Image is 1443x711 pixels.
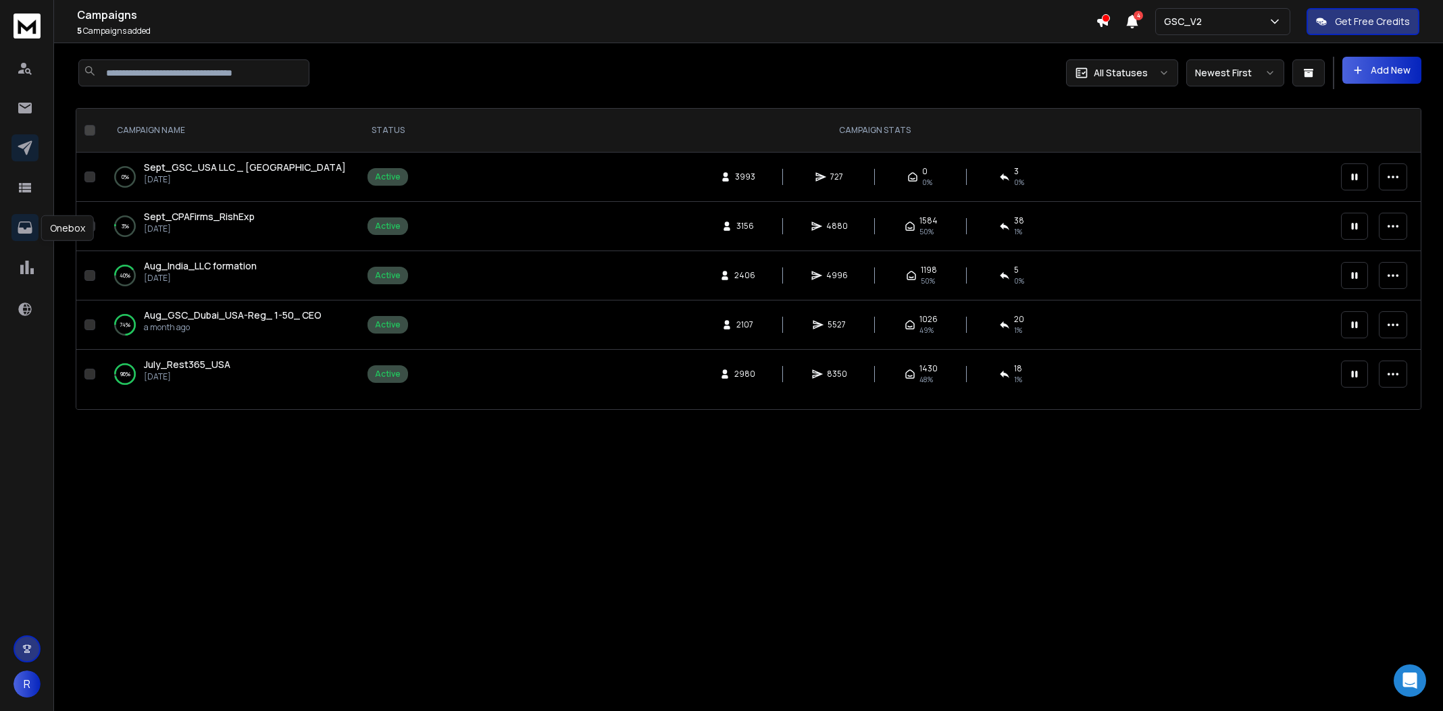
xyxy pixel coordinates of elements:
div: Active [375,221,401,232]
span: 2107 [736,319,753,330]
p: 0 % [122,170,129,184]
span: 18 [1014,363,1022,374]
span: 5527 [828,319,846,330]
td: 3%Sept_CPAFirms_RishExp[DATE] [101,202,359,251]
span: 1584 [919,215,938,226]
span: Aug_India_LLC formation [144,259,257,272]
p: All Statuses [1094,66,1148,80]
span: 3156 [736,221,754,232]
a: Aug_India_LLC formation [144,259,257,273]
span: 50 % [919,226,934,237]
div: Active [375,270,401,281]
span: 3 [1014,166,1019,177]
p: [DATE] [144,223,255,234]
span: 8350 [827,369,847,379]
button: Add New [1342,57,1421,84]
span: Aug_GSC_Dubai_USA-Reg_ 1-50_ CEO [144,309,322,321]
span: 3993 [735,172,755,182]
span: 1 % [1014,325,1022,336]
span: 48 % [919,374,933,385]
p: Campaigns added [77,26,1096,36]
p: 74 % [120,318,130,332]
span: 49 % [919,325,934,336]
span: 0% [922,177,932,188]
img: logo [14,14,41,38]
span: 0 % [1014,177,1024,188]
a: Aug_GSC_Dubai_USA-Reg_ 1-50_ CEO [144,309,322,322]
span: 0 [922,166,928,177]
td: 0%Sept_GSC_USA LLC _ [GEOGRAPHIC_DATA][DATE] [101,153,359,202]
span: 1198 [921,265,937,275]
td: 40%Aug_India_LLC formation[DATE] [101,251,359,300]
div: Active [375,319,401,330]
p: GSC_V2 [1164,15,1207,28]
h1: Campaigns [77,7,1096,23]
button: Newest First [1186,59,1284,86]
div: Onebox [41,215,94,241]
button: R [14,670,41,697]
span: 2406 [734,270,755,281]
span: 5 [1014,265,1019,275]
span: 4880 [826,221,848,232]
span: 4996 [826,270,848,281]
span: 1430 [919,363,938,374]
div: Open Intercom Messenger [1394,664,1426,697]
p: [DATE] [144,174,346,185]
p: 3 % [122,219,129,233]
button: Get Free Credits [1307,8,1419,35]
th: CAMPAIGN NAME [101,109,359,153]
p: Get Free Credits [1335,15,1410,28]
th: CAMPAIGN STATS [416,109,1333,153]
td: 74%Aug_GSC_Dubai_USA-Reg_ 1-50_ CEOa month ago [101,300,359,350]
a: July_Rest365_USA [144,358,230,371]
p: [DATE] [144,371,230,382]
span: Sept_CPAFirms_RishExp [144,210,255,223]
span: 1026 [919,314,938,325]
span: 50 % [921,275,935,286]
span: 1 % [1014,226,1022,237]
div: Active [375,369,401,379]
span: 4 [1134,11,1143,20]
span: 727 [830,172,844,182]
span: 20 [1014,314,1024,325]
a: Sept_CPAFirms_RishExp [144,210,255,223]
p: [DATE] [144,273,257,284]
p: 40 % [120,269,130,282]
span: 5 [77,25,82,36]
th: STATUS [359,109,416,153]
td: 96%July_Rest365_USA[DATE] [101,350,359,399]
span: 2980 [734,369,755,379]
p: 96 % [120,367,130,381]
span: 38 [1014,215,1024,226]
a: Sept_GSC_USA LLC _ [GEOGRAPHIC_DATA] [144,161,346,174]
span: 1 % [1014,374,1022,385]
div: Active [375,172,401,182]
p: a month ago [144,322,322,333]
span: 0 % [1014,275,1024,286]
